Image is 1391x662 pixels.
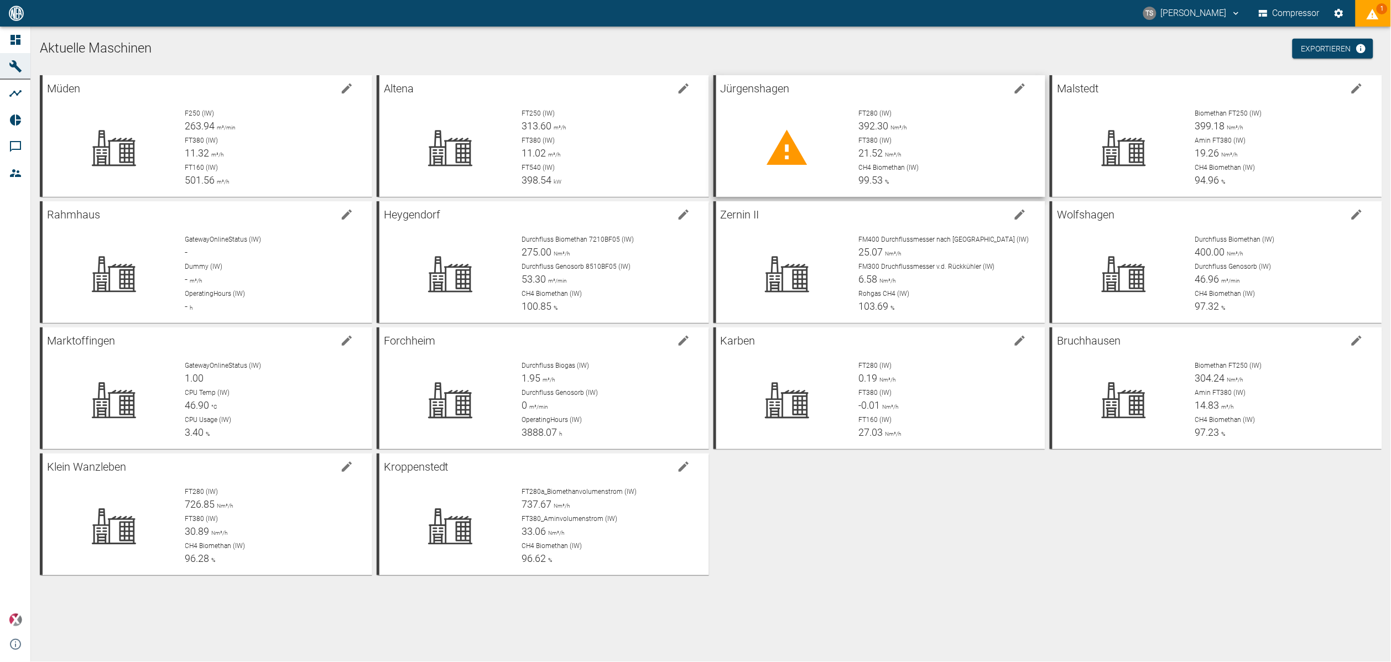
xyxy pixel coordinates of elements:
span: 103.69 [858,300,888,312]
button: edit machine [673,330,695,352]
button: Compressor [1257,3,1322,23]
span: m³/h [1220,404,1234,410]
a: Bruchhausenedit machineBiomethan FT250 (IW)304.24Nm³/hAmin FT380 (IW)14.83m³/hCH4 Biomethan (IW)9... [1050,327,1382,449]
span: Bruchhausen [1057,334,1121,347]
span: Heygendorf [384,208,440,221]
span: h [188,305,193,311]
span: OperatingHours (IW) [522,416,582,424]
span: 53.30 [522,273,546,285]
span: Rohgas CH4 (IW) [858,290,909,298]
button: timo.streitbuerger@arcanum-energy.de [1142,3,1243,23]
span: 313.60 [522,120,551,132]
span: 1 [1377,3,1388,14]
span: CPU Usage (IW) [185,416,232,424]
span: 392.30 [858,120,888,132]
span: CPU Temp (IW) [185,389,230,397]
span: - [185,246,188,258]
h1: Aktuelle Maschinen [40,40,1382,58]
span: 3888.07 [522,426,557,438]
span: m³/h [210,152,224,158]
span: m³/h [188,278,202,284]
span: FT380 (IW) [522,137,555,144]
span: 11.32 [185,147,210,159]
span: CH4 Biomethan (IW) [522,290,582,298]
span: CH4 Biomethan (IW) [1195,290,1255,298]
span: 737.67 [522,498,551,510]
span: CH4 Biomethan (IW) [185,542,246,550]
span: Nm³/h [546,530,564,536]
a: Karbenedit machineFT280 (IW)0.19Nm³/hFT380 (IW)-0.01Nm³/hFT160 (IW)27.03Nm³/h [713,327,1046,449]
span: m³/min [215,124,236,131]
span: 21.52 [858,147,883,159]
span: m³/h [540,377,555,383]
span: Durchfluss Genosorb (IW) [522,389,598,397]
span: Nm³/h [215,503,233,509]
span: m³/h [215,179,230,185]
span: 400.00 [1195,246,1225,258]
span: Nm³/h [1225,251,1243,257]
button: edit machine [1009,77,1031,100]
span: Nm³/h [888,124,907,131]
span: Durchfluss Genosorb (IW) [1195,263,1272,270]
a: Heygendorfedit machineDurchfluss Biomethan 7210BF05 (IW)275.00Nm³/hDurchfluss Genosorb 8510BF05 (... [377,201,709,323]
span: Nm³/h [1225,377,1243,383]
span: FT380 (IW) [858,137,892,144]
span: 96.62 [522,552,546,564]
a: Klein Wanzlebenedit machineFT280 (IW)726.85Nm³/hFT380 (IW)30.89Nm³/hCH4 Biomethan (IW)96.28% [40,454,372,575]
button: edit machine [1346,204,1368,226]
span: 100.85 [522,300,551,312]
a: Müdenedit machineF250 (IW)263.94m³/minFT380 (IW)11.32m³/hFT160 (IW)501.56m³/h [40,75,372,197]
span: Rahmhaus [47,208,100,221]
span: 27.03 [858,426,883,438]
span: FM400 Durchflussmesser nach [GEOGRAPHIC_DATA] (IW) [858,236,1029,243]
span: % [210,557,216,563]
span: 0.19 [858,372,877,384]
span: 99.53 [858,174,883,186]
span: m³/min [527,404,548,410]
span: FT250 (IW) [522,110,555,117]
span: °C [210,404,218,410]
span: CH4 Biomethan (IW) [858,164,919,171]
span: % [546,557,552,563]
span: m³/h [551,124,566,131]
span: Karben [721,334,756,347]
span: 25.07 [858,246,883,258]
span: Nm³/h [551,251,570,257]
span: Zernin II [721,208,759,221]
span: Nm³/h [1225,124,1243,131]
span: Nm³/h [883,152,901,158]
span: 398.54 [522,174,551,186]
a: Jürgenshagenedit machineFT280 (IW)392.30Nm³/hFT380 (IW)21.52Nm³/hCH4 Biomethan (IW)99.53% [713,75,1046,197]
span: % [551,305,558,311]
span: FT160 (IW) [858,416,892,424]
span: Klein Wanzleben [47,460,126,473]
button: edit machine [1009,204,1031,226]
a: Exportieren [1293,39,1373,59]
span: Altena [384,82,414,95]
span: 3.40 [185,426,204,438]
a: Malstedtedit machineBiomethan FT250 (IW)399.18Nm³/hAmin FT380 (IW)19.26Nm³/hCH4 Biomethan (IW)94.96% [1050,75,1382,197]
span: CH4 Biomethan (IW) [1195,416,1255,424]
span: 1.95 [522,372,540,384]
span: % [1220,431,1226,437]
span: -0.01 [858,399,880,411]
span: Nm³/h [883,431,901,437]
span: m³/min [1220,278,1241,284]
span: 97.32 [1195,300,1220,312]
span: FT380 (IW) [185,515,218,523]
span: Amin FT380 (IW) [1195,389,1246,397]
span: FT280 (IW) [185,488,218,496]
span: Wolfshagen [1057,208,1114,221]
button: edit machine [673,77,695,100]
span: 6.58 [858,273,877,285]
span: Kroppenstedt [384,460,449,473]
a: Zernin IIedit machineFM400 Durchflussmesser nach [GEOGRAPHIC_DATA] (IW)25.07Nm³/hFM300 Druchfluss... [713,201,1046,323]
svg: Jetzt mit HF Export [1356,43,1367,54]
span: FT160 (IW) [185,164,218,171]
span: 30.89 [185,525,210,537]
button: edit machine [673,456,695,478]
span: Biomethan FT250 (IW) [1195,362,1262,369]
span: 11.02 [522,147,546,159]
button: edit machine [336,456,358,478]
span: Amin FT380 (IW) [1195,137,1246,144]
